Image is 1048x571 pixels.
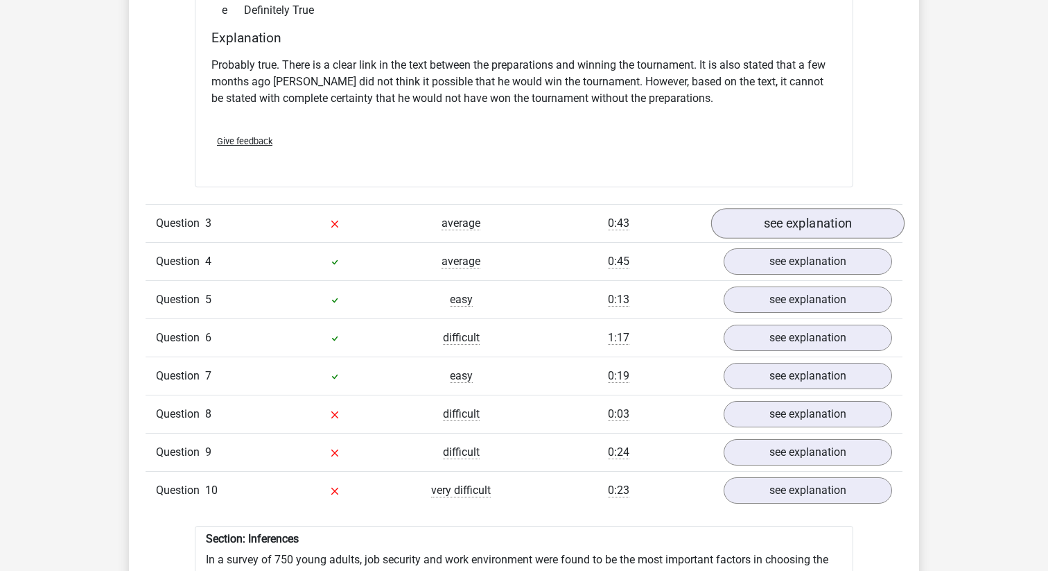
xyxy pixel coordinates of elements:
p: Probably true. There is a clear link in the text between the preparations and winning the tournam... [211,57,837,107]
a: see explanation [724,325,892,351]
span: 0:24 [608,445,629,459]
span: 5 [205,293,211,306]
span: 4 [205,255,211,268]
span: average [442,216,480,230]
span: 8 [205,407,211,420]
a: see explanation [724,477,892,504]
a: see explanation [711,209,905,239]
span: Question [156,253,205,270]
span: average [442,255,480,269]
span: 0:13 [608,293,629,307]
span: Question [156,291,205,308]
span: 9 [205,445,211,459]
a: see explanation [724,363,892,389]
span: 6 [205,331,211,344]
span: very difficult [431,484,491,497]
span: difficult [443,407,480,421]
span: Give feedback [217,136,272,146]
span: 7 [205,369,211,382]
span: 0:19 [608,369,629,383]
h6: Section: Inferences [206,532,842,545]
span: 0:43 [608,216,629,230]
a: see explanation [724,439,892,466]
a: see explanation [724,287,892,313]
span: 3 [205,216,211,230]
div: Definitely True [211,2,837,19]
span: 0:23 [608,484,629,497]
span: Question [156,406,205,423]
span: easy [450,293,473,307]
span: Question [156,368,205,384]
span: Question [156,215,205,232]
span: 0:03 [608,407,629,421]
span: easy [450,369,473,383]
h4: Explanation [211,30,837,46]
span: 1:17 [608,331,629,345]
span: 10 [205,484,218,497]
span: difficult [443,331,480,345]
span: Question [156,330,205,346]
span: Question [156,482,205,499]
a: see explanation [724,401,892,427]
a: see explanation [724,248,892,275]
span: 0:45 [608,255,629,269]
span: Question [156,444,205,461]
span: e [222,2,244,19]
span: difficult [443,445,480,459]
